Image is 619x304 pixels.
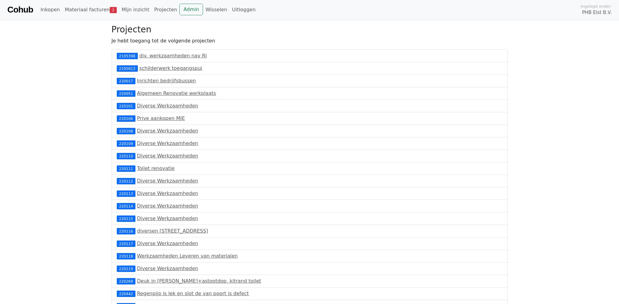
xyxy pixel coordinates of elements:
a: Prive aankopen MJE [137,115,185,121]
a: Diverse Werkzaamheden [137,190,198,196]
div: 220115 [117,215,135,222]
a: Cohub [7,2,33,17]
a: Admin [179,4,203,15]
a: Diverse Werkzaamheden [137,215,198,221]
a: Projecten [152,4,179,16]
div: 220110 [117,153,135,159]
a: Deuk in [PERSON_NAME]+astootdop, kitrand toilet [137,278,261,284]
div: 220119 [117,266,135,272]
div: 220442 [117,291,135,297]
a: Toilet renovatie [137,165,175,171]
a: Algemeen Renovatie werkplaats [137,90,216,96]
a: Diverse Werkzaamheden [137,203,198,209]
div: 220112 [117,178,135,184]
div: 220113 [117,190,135,197]
div: 220109 [117,140,135,147]
div: 220269 [117,278,135,284]
a: Materiaal facturen2 [62,4,119,16]
span: 2 [110,7,117,13]
a: diversen [STREET_ADDRESS] [137,228,208,234]
a: Diverse Werkzaamheden [137,103,198,109]
div: 2105398 [117,53,138,59]
a: Wisselen [203,4,230,16]
div: 220051 [117,90,135,96]
a: Diverse Werkzaamheden [137,178,198,184]
a: Werkzaamheden Leveren van materialen [137,253,238,259]
div: 220106 [117,115,135,121]
div: 220101 [117,103,135,109]
span: PHB Elst B.V. [582,9,612,16]
h3: Projecten [112,24,508,35]
div: 220111 [117,165,135,172]
div: 2105813 [117,65,138,71]
div: 220118 [117,253,135,259]
p: Je hebt toegang tot de volgende projecten [112,37,508,45]
a: Diverse Werkzaamheden [137,241,198,246]
div: 220114 [117,203,135,209]
div: 220117 [117,241,135,247]
a: Inrichten bedrijfsbussen [137,78,196,84]
a: div. werkzaamheden nav RI [139,53,207,59]
a: Diverse Werkzaamheden [137,153,198,159]
a: Mijn inzicht [119,4,152,16]
div: 220108 [117,128,135,134]
a: Uitloggen [230,4,258,16]
a: Diverse Werkzaamheden [137,128,198,134]
a: schilderwerk toegangspui [139,65,202,71]
div: 220017 [117,78,135,84]
div: 220116 [117,228,135,234]
a: Regenpijp is lek en slot de van poort is defect [137,291,249,296]
a: Inkopen [38,4,62,16]
a: Diverse Werkzaamheden [137,266,198,271]
a: Diverse Werkzaamheden [137,140,198,146]
span: Ingelogd onder: [580,3,612,9]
